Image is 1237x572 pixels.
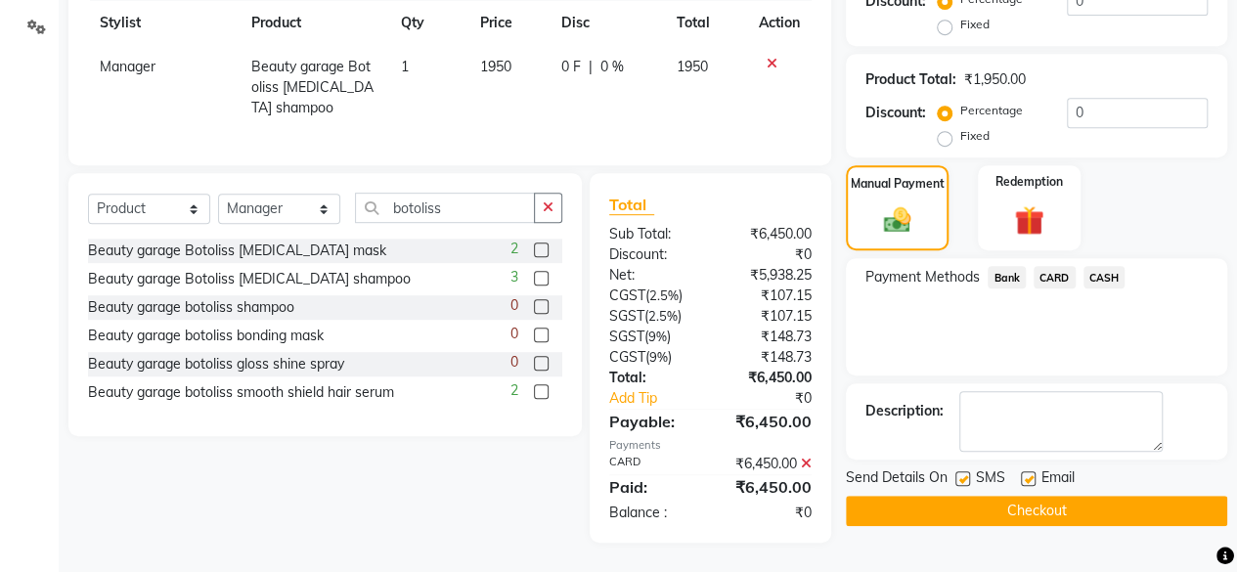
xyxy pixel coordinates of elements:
[510,324,518,344] span: 0
[995,173,1063,191] label: Redemption
[401,58,409,75] span: 1
[355,193,535,223] input: Search or Scan
[595,347,711,368] div: ( )
[88,269,411,289] div: Beauty garage Botoliss [MEDICAL_DATA] shampoo
[747,1,812,45] th: Action
[479,58,510,75] span: 1950
[665,1,747,45] th: Total
[875,204,920,236] img: _cash.svg
[710,454,826,474] div: ₹6,450.00
[88,382,394,403] div: Beauty garage botoliss smooth shield hair serum
[1041,467,1075,492] span: Email
[595,306,711,327] div: ( )
[710,224,826,244] div: ₹6,450.00
[960,102,1023,119] label: Percentage
[865,69,956,90] div: Product Total:
[510,295,518,316] span: 0
[1005,202,1053,239] img: _gift.svg
[1034,266,1076,288] span: CARD
[595,454,711,474] div: CARD
[609,286,645,304] span: CGST
[561,57,581,77] span: 0 F
[865,401,944,421] div: Description:
[710,368,826,388] div: ₹6,450.00
[609,195,654,215] span: Total
[649,287,679,303] span: 2.5%
[865,103,926,123] div: Discount:
[510,380,518,401] span: 2
[609,437,812,454] div: Payments
[964,69,1026,90] div: ₹1,950.00
[100,58,155,75] span: Manager
[1083,266,1126,288] span: CASH
[88,297,294,318] div: Beauty garage botoliss shampoo
[389,1,467,45] th: Qty
[595,265,711,286] div: Net:
[960,16,990,33] label: Fixed
[710,265,826,286] div: ₹5,938.25
[595,368,711,388] div: Total:
[710,244,826,265] div: ₹0
[510,267,518,287] span: 3
[550,1,665,45] th: Disc
[729,388,826,409] div: ₹0
[88,354,344,374] div: Beauty garage botoliss gloss shine spray
[976,467,1005,492] span: SMS
[960,127,990,145] label: Fixed
[609,328,644,345] span: SGST
[240,1,389,45] th: Product
[710,503,826,523] div: ₹0
[710,347,826,368] div: ₹148.73
[846,467,948,492] span: Send Details On
[600,57,624,77] span: 0 %
[988,266,1026,288] span: Bank
[648,308,678,324] span: 2.5%
[510,352,518,373] span: 0
[851,175,945,193] label: Manual Payment
[595,224,711,244] div: Sub Total:
[677,58,708,75] span: 1950
[467,1,550,45] th: Price
[595,244,711,265] div: Discount:
[648,329,667,344] span: 9%
[846,496,1227,526] button: Checkout
[609,307,644,325] span: SGST
[88,241,386,261] div: Beauty garage Botoliss [MEDICAL_DATA] mask
[510,239,518,259] span: 2
[710,327,826,347] div: ₹148.73
[251,58,374,116] span: Beauty garage Botoliss [MEDICAL_DATA] shampoo
[865,267,980,287] span: Payment Methods
[595,503,711,523] div: Balance :
[710,410,826,433] div: ₹6,450.00
[595,388,729,409] a: Add Tip
[595,327,711,347] div: ( )
[589,57,593,77] span: |
[649,349,668,365] span: 9%
[88,326,324,346] div: Beauty garage botoliss bonding mask
[595,410,711,433] div: Payable:
[710,286,826,306] div: ₹107.15
[595,286,711,306] div: ( )
[710,475,826,499] div: ₹6,450.00
[88,1,240,45] th: Stylist
[595,475,711,499] div: Paid:
[710,306,826,327] div: ₹107.15
[609,348,645,366] span: CGST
